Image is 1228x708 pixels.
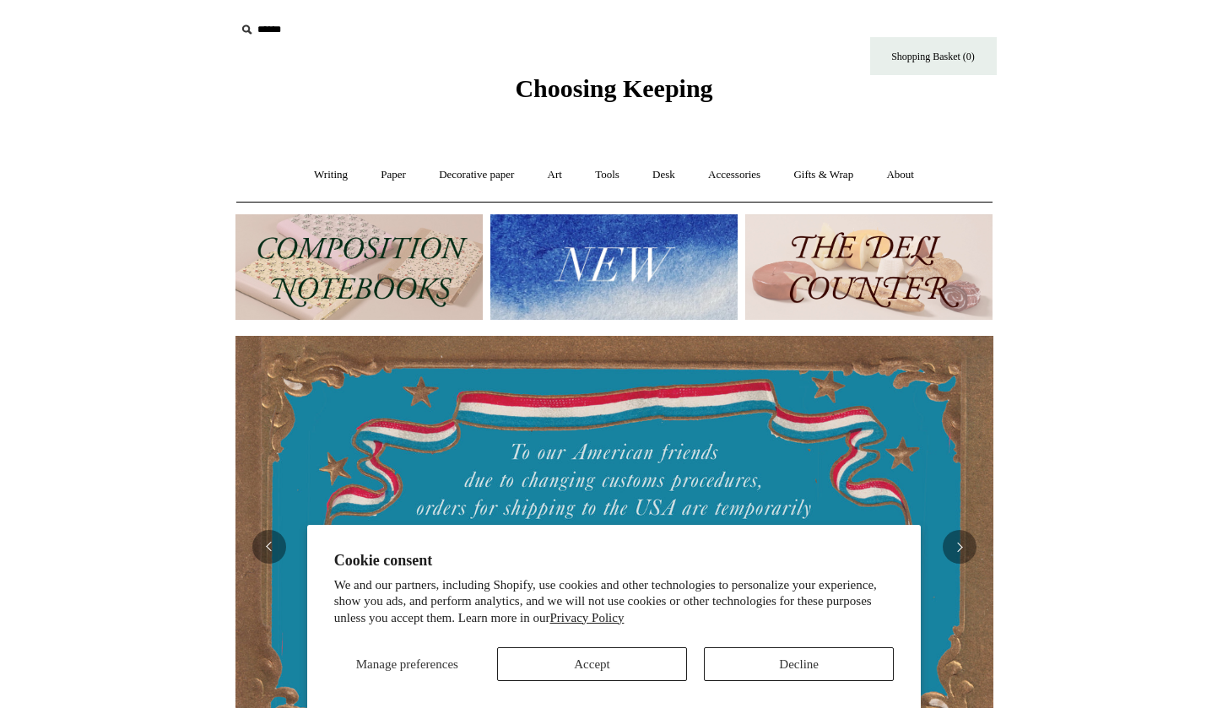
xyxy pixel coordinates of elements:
[550,611,625,624] a: Privacy Policy
[334,647,480,681] button: Manage preferences
[637,153,690,197] a: Desk
[252,530,286,564] button: Previous
[490,214,738,320] img: New.jpg__PID:f73bdf93-380a-4a35-bcfe-7823039498e1
[871,153,929,197] a: About
[943,530,976,564] button: Next
[334,552,895,570] h2: Cookie consent
[515,74,712,102] span: Choosing Keeping
[515,88,712,100] a: Choosing Keeping
[870,37,997,75] a: Shopping Basket (0)
[235,214,483,320] img: 202302 Composition ledgers.jpg__PID:69722ee6-fa44-49dd-a067-31375e5d54ec
[704,647,894,681] button: Decline
[693,153,776,197] a: Accessories
[424,153,529,197] a: Decorative paper
[580,153,635,197] a: Tools
[334,577,895,627] p: We and our partners, including Shopify, use cookies and other technologies to personalize your ex...
[365,153,421,197] a: Paper
[356,657,458,671] span: Manage preferences
[497,647,687,681] button: Accept
[299,153,363,197] a: Writing
[533,153,577,197] a: Art
[745,214,993,320] img: The Deli Counter
[778,153,868,197] a: Gifts & Wrap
